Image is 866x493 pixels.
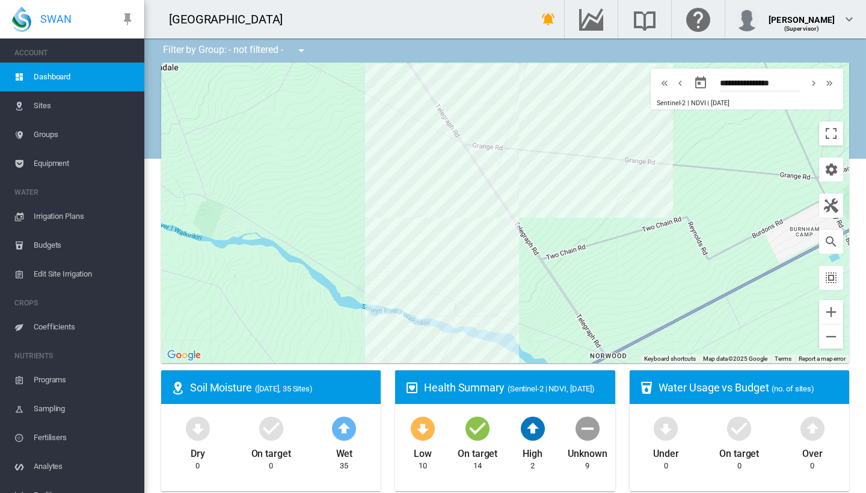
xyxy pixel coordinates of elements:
md-icon: icon-arrow-down-bold-circle [408,414,437,442]
span: SWAN [40,11,72,26]
span: Budgets [34,231,135,260]
span: (Sentinel-2 | NDVI, [DATE]) [508,384,595,393]
md-icon: icon-minus-circle [573,414,602,442]
md-icon: icon-cog [824,162,838,177]
span: CROPS [14,293,135,313]
div: Filter by Group: - not filtered - [154,38,317,63]
md-icon: icon-checkbox-marked-circle [463,414,492,442]
md-icon: icon-cup-water [639,381,654,395]
div: Health Summary [424,380,605,395]
button: Zoom in [819,300,843,324]
div: On target [719,442,759,461]
div: 35 [340,461,348,471]
md-icon: icon-checkbox-marked-circle [725,414,754,442]
span: | [DATE] [707,99,729,107]
div: Under [653,442,679,461]
md-icon: icon-checkbox-marked-circle [257,414,286,442]
div: On target [458,442,497,461]
button: Zoom out [819,325,843,349]
md-icon: icon-select-all [824,271,838,285]
md-icon: icon-arrow-down-bold-circle [183,414,212,442]
button: icon-chevron-right [806,76,821,90]
md-icon: icon-arrow-down-bold-circle [651,414,680,442]
span: Dashboard [34,63,135,91]
span: Programs [34,366,135,394]
span: Sentinel-2 | NDVI [657,99,705,107]
span: Edit Site Irrigation [34,260,135,289]
div: On target [251,442,291,461]
span: Equipment [34,149,135,178]
span: ([DATE], 35 Sites) [255,384,313,393]
button: icon-magnify [819,230,843,254]
img: SWAN-Landscape-Logo-Colour-drop.png [12,7,31,32]
md-icon: icon-bell-ring [541,12,556,26]
md-icon: icon-arrow-up-bold-circle [518,414,547,442]
button: icon-bell-ring [536,7,560,31]
button: icon-chevron-double-right [821,76,837,90]
md-icon: Go to the Data Hub [577,12,606,26]
div: Soil Moisture [190,380,371,395]
md-icon: icon-pin [120,12,135,26]
button: icon-cog [819,158,843,182]
span: WATER [14,183,135,202]
md-icon: icon-map-marker-radius [171,381,185,395]
div: Over [802,442,823,461]
md-icon: icon-chevron-left [674,76,687,90]
span: NUTRIENTS [14,346,135,366]
img: profile.jpg [735,7,759,31]
a: Report a map error [799,355,846,362]
md-icon: icon-chevron-down [842,12,856,26]
span: Analytes [34,452,135,481]
span: Fertilisers [34,423,135,452]
md-icon: icon-heart-box-outline [405,381,419,395]
a: Terms [775,355,791,362]
div: 10 [419,461,427,471]
div: 0 [737,461,742,471]
div: Dry [191,442,205,461]
a: Click to see this area on Google Maps [164,348,204,363]
span: (no. of sites) [772,384,814,393]
div: Wet [336,442,353,461]
button: icon-menu-down [289,38,313,63]
div: High [523,442,542,461]
md-icon: Search the knowledge base [630,12,659,26]
button: icon-chevron-left [672,76,688,90]
md-icon: icon-chevron-right [807,76,820,90]
button: Toggle fullscreen view [819,121,843,145]
div: 0 [664,461,668,471]
md-icon: Click here for help [684,12,713,26]
md-icon: icon-arrow-up-bold-circle [330,414,358,442]
div: [GEOGRAPHIC_DATA] [169,11,293,28]
span: Sampling [34,394,135,423]
md-icon: icon-magnify [824,234,838,249]
div: 14 [473,461,482,471]
md-icon: icon-chevron-double-left [658,76,671,90]
span: Irrigation Plans [34,202,135,231]
span: Coefficients [34,313,135,341]
md-icon: icon-arrow-up-bold-circle [798,414,827,442]
button: md-calendar [689,71,713,95]
div: 0 [195,461,200,471]
div: Water Usage vs Budget [659,380,840,395]
button: Keyboard shortcuts [644,355,696,363]
span: ACCOUNT [14,43,135,63]
span: Map data ©2025 Google [703,355,767,362]
button: icon-select-all [819,266,843,290]
span: Sites [34,91,135,120]
div: 9 [585,461,589,471]
md-icon: icon-chevron-double-right [823,76,836,90]
div: 0 [269,461,273,471]
span: (Supervisor) [784,25,820,32]
button: icon-chevron-double-left [657,76,672,90]
span: Groups [34,120,135,149]
md-icon: icon-menu-down [294,43,309,58]
div: Low [414,442,432,461]
img: Google [164,348,204,363]
div: [PERSON_NAME] [769,9,835,21]
div: 0 [810,461,814,471]
div: Unknown [568,442,607,461]
div: 2 [530,461,535,471]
